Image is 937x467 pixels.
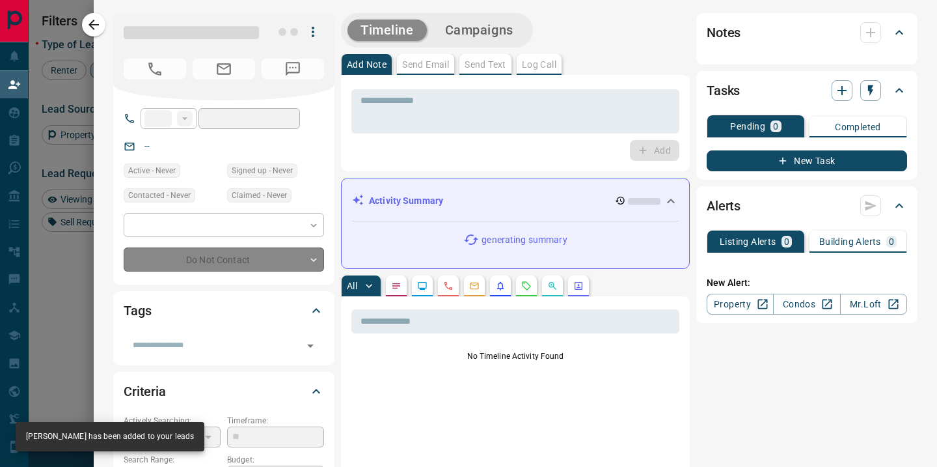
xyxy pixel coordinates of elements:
div: Alerts [707,190,907,221]
p: 0 [773,122,778,131]
span: No Number [262,59,324,79]
button: Open [301,337,319,355]
div: [PERSON_NAME] has been added to your leads [26,426,194,447]
h2: Alerts [707,195,740,216]
p: Actively Searching: [124,415,221,427]
div: Activity Summary [352,189,679,213]
p: No Timeline Activity Found [351,350,679,362]
svg: Requests [521,281,532,291]
a: Mr.Loft [840,294,907,315]
h2: Tags [124,300,151,321]
h2: Criteria [124,381,166,402]
p: Activity Summary [369,194,443,208]
a: Condos [773,294,840,315]
svg: Lead Browsing Activity [417,281,428,291]
div: Tags [124,295,324,326]
p: Budget: [227,454,324,466]
a: Property [707,294,774,315]
button: Timeline [347,20,427,41]
svg: Notes [391,281,401,291]
span: No Number [124,59,186,79]
svg: Listing Alerts [495,281,506,291]
p: Add Note [347,60,387,69]
h2: Tasks [707,80,740,101]
h2: Notes [707,22,740,43]
span: Contacted - Never [128,189,191,202]
p: Completed [835,122,881,132]
p: New Alert: [707,276,907,290]
svg: Calls [443,281,454,291]
button: Campaigns [432,20,526,41]
p: Timeframe: [227,415,324,427]
p: Building Alerts [819,237,881,246]
span: No Email [193,59,255,79]
p: generating summary [482,233,567,247]
p: Search Range: [124,454,221,466]
svg: Agent Actions [573,281,584,291]
span: Claimed - Never [232,189,287,202]
svg: Emails [469,281,480,291]
p: Listing Alerts [720,237,776,246]
button: New Task [707,150,907,171]
svg: Opportunities [547,281,558,291]
div: Criteria [124,376,324,407]
p: 0 [889,237,894,246]
p: Pending [730,122,765,131]
span: Active - Never [128,164,176,177]
p: All [347,281,357,290]
div: Notes [707,17,907,48]
p: 0 [784,237,789,246]
div: Do Not Contact [124,248,324,272]
span: Signed up - Never [232,164,293,177]
a: -- [144,141,150,151]
div: Tasks [707,75,907,106]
